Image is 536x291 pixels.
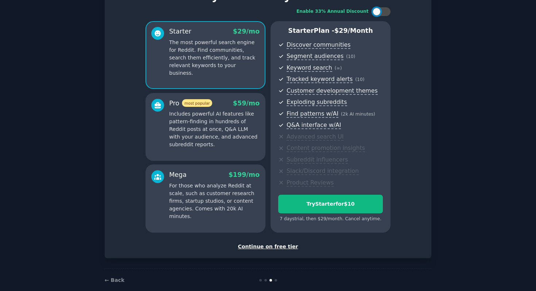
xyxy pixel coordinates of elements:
[229,171,260,178] span: $ 199 /mo
[182,99,213,107] span: most popular
[287,75,353,83] span: Tracked keyword alerts
[287,110,338,118] span: Find patterns w/AI
[169,99,212,108] div: Pro
[233,100,260,107] span: $ 59 /mo
[287,133,343,141] span: Advanced search UI
[105,277,124,283] a: ← Back
[112,243,424,251] div: Continue on free tier
[287,167,359,175] span: Slack/Discord integration
[287,41,350,49] span: Discover communities
[296,8,369,15] div: Enable 33% Annual Discount
[287,87,378,95] span: Customer development themes
[279,200,382,208] div: Try Starter for $10
[341,112,375,117] span: ( 2k AI minutes )
[169,182,260,220] p: For those who analyze Reddit at scale, such as customer research firms, startup studios, or conte...
[278,216,383,222] div: 7 days trial, then $ 29 /month . Cancel anytime.
[287,64,332,72] span: Keyword search
[278,26,383,35] p: Starter Plan -
[334,27,373,34] span: $ 29 /month
[335,66,342,71] span: ( ∞ )
[287,98,347,106] span: Exploding subreddits
[169,39,260,77] p: The most powerful search engine for Reddit. Find communities, search them efficiently, and track ...
[287,156,348,164] span: Subreddit influencers
[355,77,364,82] span: ( 10 )
[287,144,365,152] span: Content promotion insights
[287,53,343,60] span: Segment audiences
[287,179,334,187] span: Product Reviews
[169,27,191,36] div: Starter
[346,54,355,59] span: ( 10 )
[233,28,260,35] span: $ 29 /mo
[278,195,383,213] button: TryStarterfor$10
[169,170,187,179] div: Mega
[287,121,341,129] span: Q&A interface w/AI
[169,110,260,148] p: Includes powerful AI features like pattern-finding in hundreds of Reddit posts at once, Q&A LLM w...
